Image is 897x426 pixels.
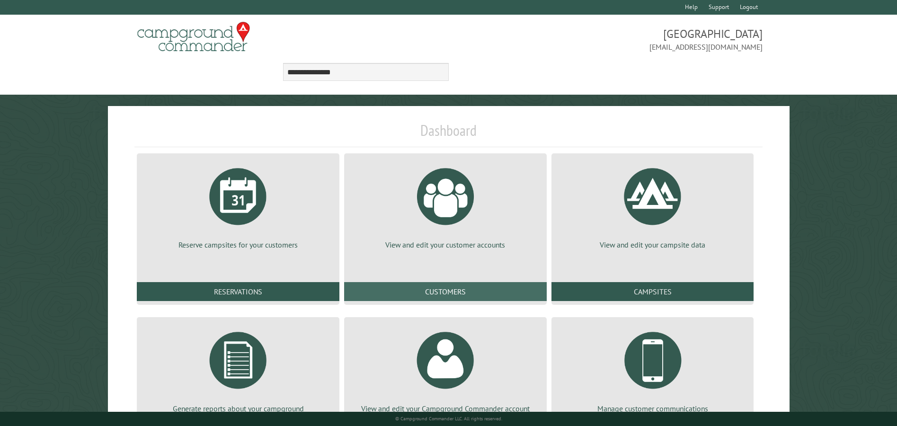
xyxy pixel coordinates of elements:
[355,403,535,414] p: View and edit your Campground Commander account
[395,416,502,422] small: © Campground Commander LLC. All rights reserved.
[563,240,743,250] p: View and edit your campsite data
[134,18,253,55] img: Campground Commander
[563,161,743,250] a: View and edit your campsite data
[148,403,328,414] p: Generate reports about your campground
[563,403,743,414] p: Manage customer communications
[148,325,328,414] a: Generate reports about your campground
[134,121,762,147] h1: Dashboard
[148,240,328,250] p: Reserve campsites for your customers
[148,161,328,250] a: Reserve campsites for your customers
[344,282,547,301] a: Customers
[355,240,535,250] p: View and edit your customer accounts
[563,325,743,414] a: Manage customer communications
[355,325,535,414] a: View and edit your Campground Commander account
[449,26,763,53] span: [GEOGRAPHIC_DATA] [EMAIL_ADDRESS][DOMAIN_NAME]
[551,282,754,301] a: Campsites
[355,161,535,250] a: View and edit your customer accounts
[137,282,339,301] a: Reservations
